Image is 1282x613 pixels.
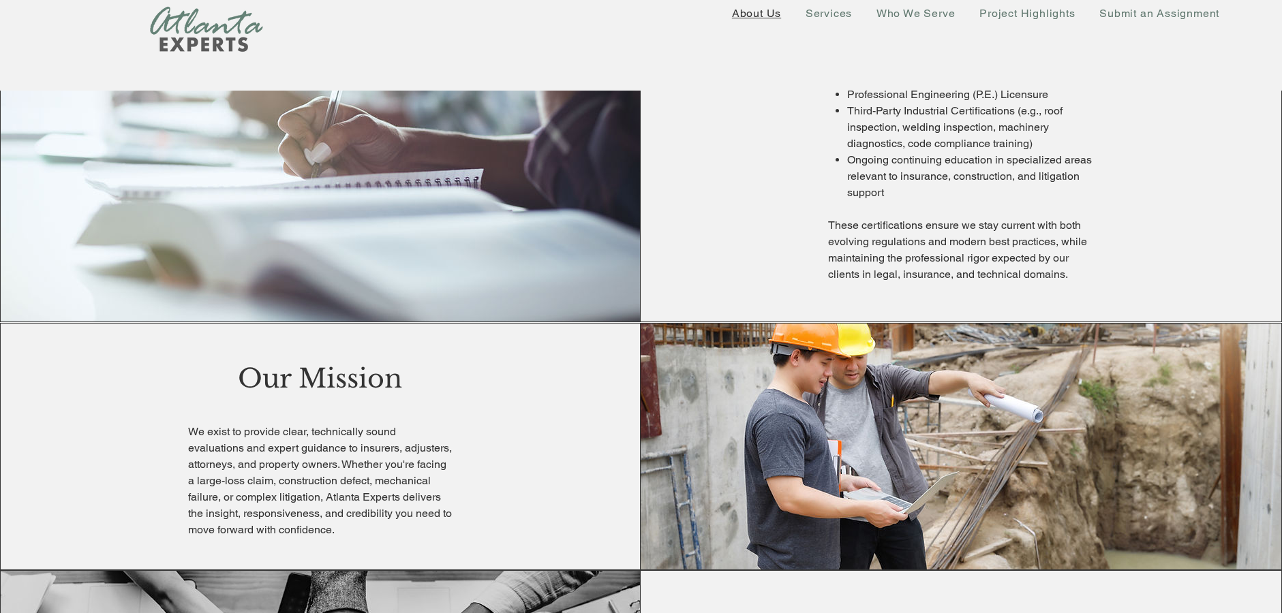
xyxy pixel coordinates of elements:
[876,7,956,20] span: Who We Serve
[641,324,1281,569] img: Two male engineers looking information on Imac at a construction site
[847,87,1093,103] p: Professional Engineering (P.E.) Licensure
[150,6,263,52] img: New Logo Transparent Background_edited.png
[806,7,852,20] span: Services
[1099,7,1219,20] span: Submit an Assignment
[732,7,781,20] span: About Us
[847,152,1093,201] p: Ongoing continuing education in specialized areas relevant to insurance, construction, and litiga...
[847,103,1093,152] p: Third-Party Industrial Certifications (e.g., roof inspection, welding inspection, machinery diagn...
[828,201,1094,217] p: ​
[979,7,1075,20] span: Project Highlights
[188,424,454,538] p: We exist to provide clear, technically sound evaluations and expert guidance to insurers, adjuste...
[828,217,1094,283] p: These certifications ensure we stay current with both evolving regulations and modern best practi...
[238,362,402,394] span: Our Mission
